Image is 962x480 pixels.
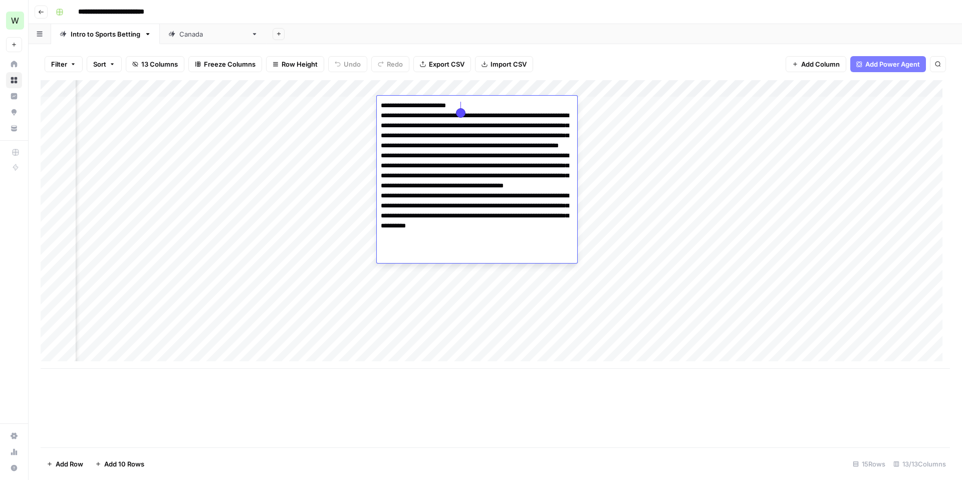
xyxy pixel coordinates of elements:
[6,460,22,476] button: Help + Support
[371,56,409,72] button: Redo
[87,56,122,72] button: Sort
[850,56,926,72] button: Add Power Agent
[45,56,83,72] button: Filter
[6,104,22,120] a: Opportunities
[266,56,324,72] button: Row Height
[344,59,361,69] span: Undo
[188,56,262,72] button: Freeze Columns
[429,59,464,69] span: Export CSV
[89,456,150,472] button: Add 10 Rows
[51,59,67,69] span: Filter
[889,456,950,472] div: 13/13 Columns
[51,24,160,44] a: Intro to Sports Betting
[6,444,22,460] a: Usage
[11,15,19,27] span: W
[328,56,367,72] button: Undo
[41,456,89,472] button: Add Row
[387,59,403,69] span: Redo
[413,56,471,72] button: Export CSV
[56,459,83,469] span: Add Row
[204,59,256,69] span: Freeze Columns
[786,56,846,72] button: Add Column
[6,56,22,72] a: Home
[865,59,920,69] span: Add Power Agent
[179,29,247,39] div: [GEOGRAPHIC_DATA]
[849,456,889,472] div: 15 Rows
[93,59,106,69] span: Sort
[6,8,22,33] button: Workspace: Workspace1
[801,59,840,69] span: Add Column
[141,59,178,69] span: 13 Columns
[475,56,533,72] button: Import CSV
[282,59,318,69] span: Row Height
[6,88,22,104] a: Insights
[6,428,22,444] a: Settings
[126,56,184,72] button: 13 Columns
[491,59,527,69] span: Import CSV
[6,120,22,136] a: Your Data
[6,72,22,88] a: Browse
[104,459,144,469] span: Add 10 Rows
[71,29,140,39] div: Intro to Sports Betting
[160,24,267,44] a: [GEOGRAPHIC_DATA]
